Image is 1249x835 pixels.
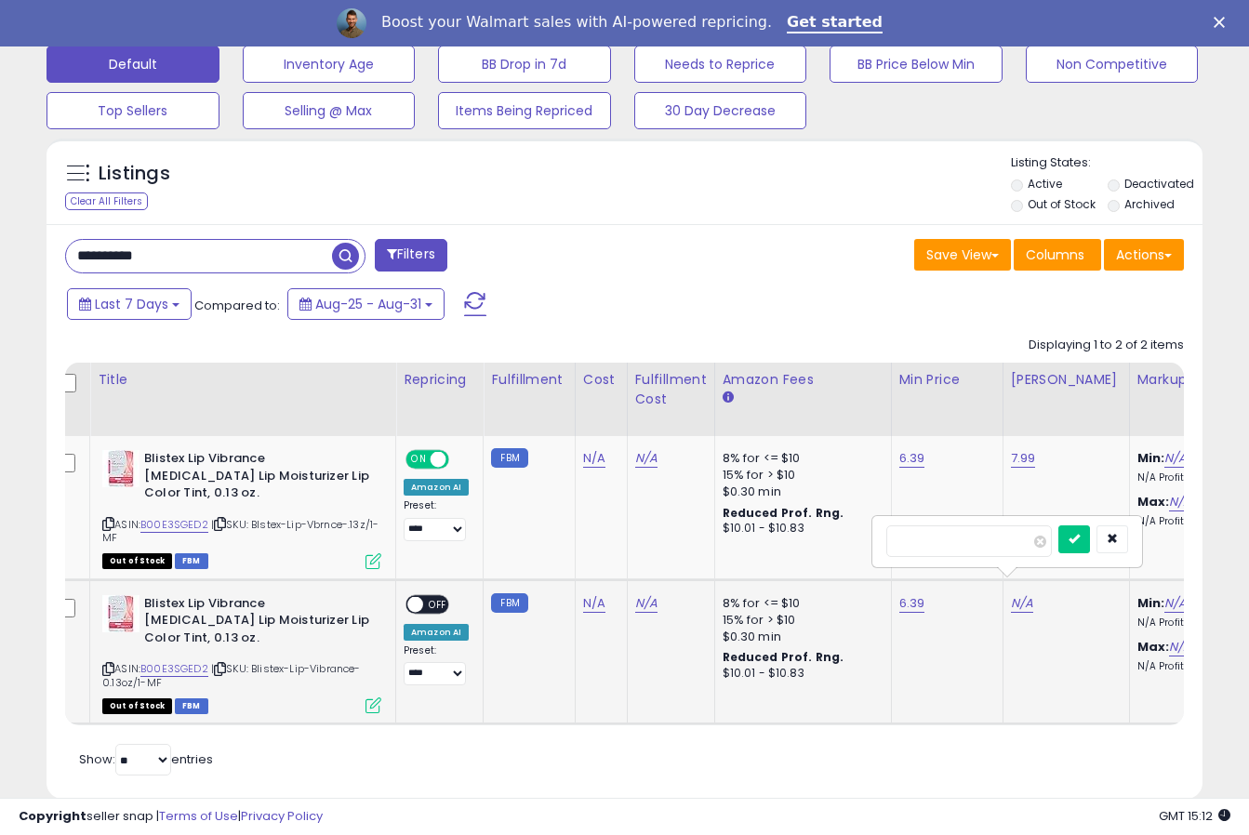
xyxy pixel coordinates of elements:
div: $0.30 min [723,484,877,500]
a: N/A [1169,493,1191,511]
a: Privacy Policy [241,807,323,825]
div: Clear All Filters [65,192,148,210]
span: FBM [175,698,208,714]
a: B00E3SGED2 [140,517,208,533]
small: FBM [491,593,527,613]
div: Cost [583,370,619,390]
b: Max: [1137,493,1170,510]
small: Amazon Fees. [723,390,734,406]
label: Out of Stock [1028,196,1096,212]
div: Fulfillment Cost [635,370,707,409]
span: OFF [423,596,453,612]
span: Last 7 Days [95,295,168,313]
button: Top Sellers [47,92,219,129]
span: 2025-09-10 15:12 GMT [1159,807,1230,825]
a: 7.99 [1011,449,1036,468]
div: ASIN: [102,595,381,712]
span: Aug-25 - Aug-31 [315,295,421,313]
div: Min Price [899,370,995,390]
label: Active [1028,176,1062,192]
span: | SKU: Blstex-Lip-Vbrnce-.13z/1-MF [102,517,379,545]
b: Reduced Prof. Rng. [723,505,844,521]
img: 41L2KCxZpeL._SL40_.jpg [102,450,140,487]
span: FBM [175,553,208,569]
h5: Listings [99,161,170,187]
a: N/A [583,594,605,613]
button: Columns [1014,239,1101,271]
span: All listings that are currently out of stock and unavailable for purchase on Amazon [102,698,172,714]
div: [PERSON_NAME] [1011,370,1122,390]
a: N/A [1169,638,1191,656]
a: 6.39 [899,594,925,613]
span: Columns [1026,245,1084,264]
label: Deactivated [1124,176,1194,192]
div: $0.30 min [723,629,877,645]
a: N/A [1164,594,1187,613]
div: Title [98,370,388,390]
a: B00E3SGED2 [140,661,208,677]
div: Preset: [404,644,469,686]
b: Blistex Lip Vibrance [MEDICAL_DATA] Lip Moisturizer Lip Color Tint, 0.13 oz. [144,595,370,652]
button: Inventory Age [243,46,416,83]
button: Save View [914,239,1011,271]
button: Last 7 Days [67,288,192,320]
img: Profile image for Adrian [337,8,366,38]
div: Amazon Fees [723,370,884,390]
span: Show: entries [79,750,213,768]
button: Default [47,46,219,83]
button: Selling @ Max [243,92,416,129]
button: Actions [1104,239,1184,271]
span: All listings that are currently out of stock and unavailable for purchase on Amazon [102,553,172,569]
div: Amazon AI [404,624,469,641]
p: Listing States: [1011,154,1202,172]
div: Close [1214,17,1232,28]
b: Max: [1137,638,1170,656]
button: Needs to Reprice [634,46,807,83]
span: ON [407,452,431,468]
div: Fulfillment [491,370,566,390]
a: N/A [1011,594,1033,613]
a: N/A [583,449,605,468]
div: Preset: [404,499,469,541]
small: FBM [491,448,527,468]
div: ASIN: [102,450,381,567]
a: 6.39 [899,449,925,468]
b: Min: [1137,594,1165,612]
div: 15% for > $10 [723,467,877,484]
div: $10.01 - $10.83 [723,521,877,537]
img: 41L2KCxZpeL._SL40_.jpg [102,595,140,632]
button: BB Drop in 7d [438,46,611,83]
div: Boost your Walmart sales with AI-powered repricing. [381,13,772,32]
div: 8% for <= $10 [723,450,877,467]
div: $10.01 - $10.83 [723,666,877,682]
button: 30 Day Decrease [634,92,807,129]
div: Displaying 1 to 2 of 2 items [1029,337,1184,354]
button: Filters [375,239,447,272]
a: Get started [787,13,883,33]
a: Terms of Use [159,807,238,825]
div: Repricing [404,370,475,390]
div: seller snap | | [19,808,323,826]
button: Items Being Repriced [438,92,611,129]
a: N/A [1164,449,1187,468]
a: N/A [635,594,658,613]
div: Amazon AI [404,479,469,496]
span: Compared to: [194,297,280,314]
b: Min: [1137,449,1165,467]
a: N/A [635,449,658,468]
div: 8% for <= $10 [723,595,877,612]
button: BB Price Below Min [830,46,1003,83]
div: 15% for > $10 [723,612,877,629]
span: OFF [446,452,476,468]
button: Non Competitive [1026,46,1199,83]
b: Reduced Prof. Rng. [723,649,844,665]
label: Archived [1124,196,1175,212]
b: Blistex Lip Vibrance [MEDICAL_DATA] Lip Moisturizer Lip Color Tint, 0.13 oz. [144,450,370,507]
strong: Copyright [19,807,86,825]
button: Aug-25 - Aug-31 [287,288,445,320]
span: | SKU: Blistex-Lip-Vibrance-0.13oz/1-MF [102,661,361,689]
